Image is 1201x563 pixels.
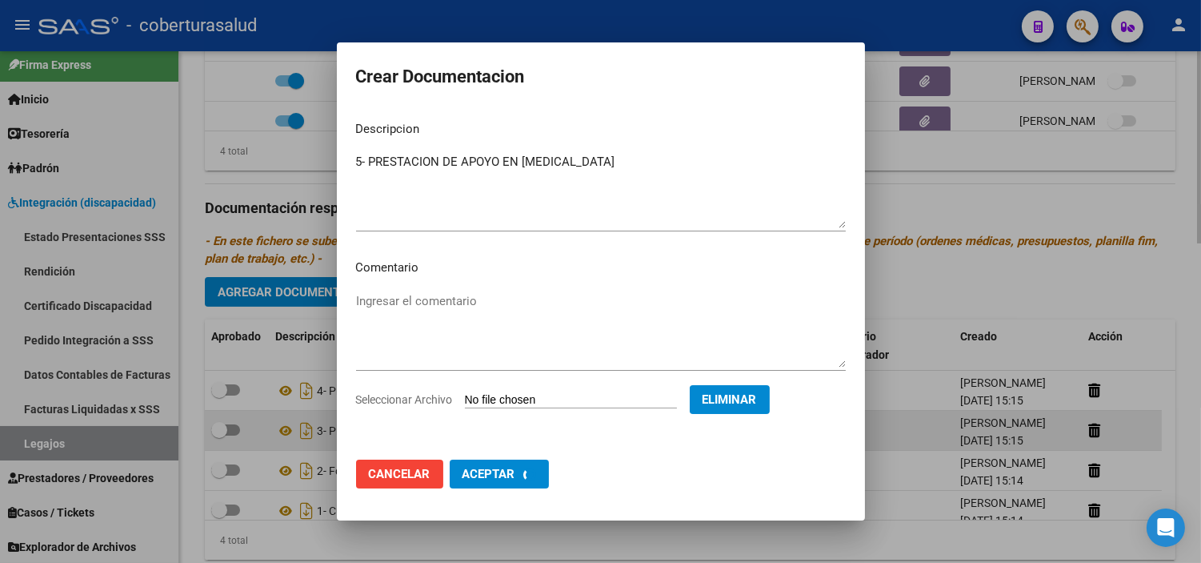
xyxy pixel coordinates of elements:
span: Aceptar [462,467,515,481]
p: Descripcion [356,120,846,139]
h2: Crear Documentacion [356,62,846,92]
button: Aceptar [450,460,549,489]
span: Cancelar [369,467,430,481]
span: Seleccionar Archivo [356,393,453,406]
span: Eliminar [703,392,757,407]
p: Comentario [356,259,846,277]
button: Eliminar [690,385,770,414]
button: Cancelar [356,460,443,489]
div: Open Intercom Messenger [1147,509,1185,547]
